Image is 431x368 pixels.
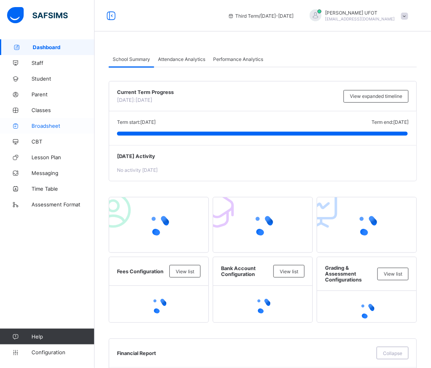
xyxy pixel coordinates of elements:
span: Financial Report [117,350,373,356]
span: Term end: [DATE] [372,119,409,125]
span: Broadsheet [32,123,95,129]
span: Performance Analytics [213,56,263,62]
span: Bank Account Configuration [221,265,269,277]
span: Assessment Format [32,201,95,208]
span: Parent [32,91,95,98]
div: GABRIELUFOT [302,9,412,22]
span: CBT [32,138,95,145]
span: [PERSON_NAME] UFOT [325,10,395,16]
span: Staff [32,60,95,66]
span: Term start: [DATE] [117,119,156,125]
span: Grading & Assessment Configurations [325,265,373,283]
span: Lesson Plan [32,154,95,160]
span: Dashboard [33,44,95,50]
span: Collapse [383,350,402,356]
span: Fees Configuration [117,269,165,274]
span: Messaging [32,170,95,176]
span: Attendance Analytics [158,56,205,62]
span: Help [32,333,94,340]
span: Configuration [32,349,94,355]
img: safsims [7,7,68,24]
span: session/term information [228,13,294,19]
span: View list [384,271,402,277]
span: Student [32,75,95,82]
span: Classes [32,107,95,113]
span: No activity [DATE] [117,167,158,173]
span: Current Term Progress [117,89,340,95]
span: View expanded timeline [350,93,402,99]
span: Time Table [32,186,95,192]
span: [DATE] Activity [117,153,409,159]
span: School Summary [113,56,150,62]
span: [EMAIL_ADDRESS][DOMAIN_NAME] [325,17,395,21]
span: [DATE]: [DATE] [117,97,152,103]
span: View list [280,269,298,274]
span: View list [176,269,194,274]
